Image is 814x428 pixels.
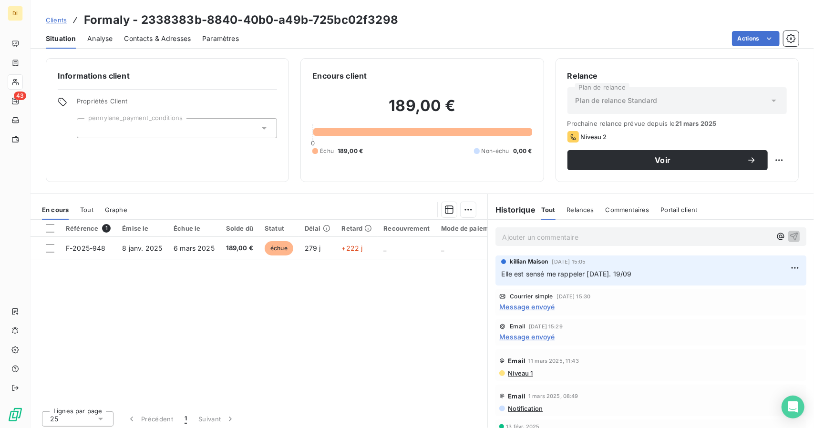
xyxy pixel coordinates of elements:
[342,244,363,252] span: +222 j
[87,34,113,43] span: Analyse
[661,206,698,214] span: Portail client
[499,302,555,312] span: Message envoyé
[174,224,215,232] div: Échue le
[102,224,111,233] span: 1
[265,241,293,255] span: échue
[105,206,127,214] span: Graphe
[732,31,780,46] button: Actions
[80,206,93,214] span: Tout
[567,70,787,82] h6: Relance
[488,204,536,215] h6: Historique
[305,224,330,232] div: Délai
[46,16,67,24] span: Clients
[14,92,26,100] span: 43
[508,392,525,400] span: Email
[122,244,162,252] span: 8 janv. 2025
[513,147,532,155] span: 0,00 €
[557,294,591,299] span: [DATE] 15:30
[77,97,277,111] span: Propriétés Client
[541,206,556,214] span: Tout
[66,224,111,233] div: Référence
[312,96,532,125] h2: 189,00 €
[528,358,579,364] span: 11 mars 2025, 11:43
[529,324,563,329] span: [DATE] 15:29
[185,414,187,424] span: 1
[50,414,58,424] span: 25
[482,147,509,155] span: Non-échu
[441,244,444,252] span: _
[675,120,717,127] span: 21 mars 2025
[567,206,594,214] span: Relances
[42,206,69,214] span: En cours
[576,96,658,105] span: Plan de relance Standard
[174,244,215,252] span: 6 mars 2025
[499,332,555,342] span: Message envoyé
[46,15,67,25] a: Clients
[782,396,804,418] div: Open Intercom Messenger
[311,139,315,147] span: 0
[305,244,321,252] span: 279 j
[46,34,76,43] span: Situation
[508,357,525,365] span: Email
[320,147,334,155] span: Échu
[226,224,253,232] div: Solde dû
[510,324,525,329] span: Email
[58,70,277,82] h6: Informations client
[579,156,747,164] span: Voir
[8,6,23,21] div: DI
[338,147,363,155] span: 189,00 €
[507,369,533,377] span: Niveau 1
[226,244,253,253] span: 189,00 €
[606,206,649,214] span: Commentaires
[501,270,631,278] span: Elle est sensé me rappeler [DATE]. 19/09
[66,244,106,252] span: F-2025-948
[124,34,191,43] span: Contacts & Adresses
[441,224,499,232] div: Mode de paiement
[510,257,548,266] span: killian Maison
[122,224,162,232] div: Émise le
[312,70,367,82] h6: Encours client
[528,393,578,399] span: 1 mars 2025, 08:49
[567,120,787,127] span: Prochaine relance prévue depuis le
[342,224,372,232] div: Retard
[8,407,23,422] img: Logo LeanPay
[383,244,386,252] span: _
[202,34,239,43] span: Paramètres
[383,224,430,232] div: Recouvrement
[510,294,553,299] span: Courrier simple
[85,124,93,132] input: Ajouter une valeur
[507,405,543,412] span: Notification
[84,11,398,29] h3: Formaly - 2338383b-8840-40b0-a49b-725bc02f3298
[552,259,586,265] span: [DATE] 15:05
[567,150,768,170] button: Voir
[265,224,293,232] div: Statut
[581,133,607,141] span: Niveau 2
